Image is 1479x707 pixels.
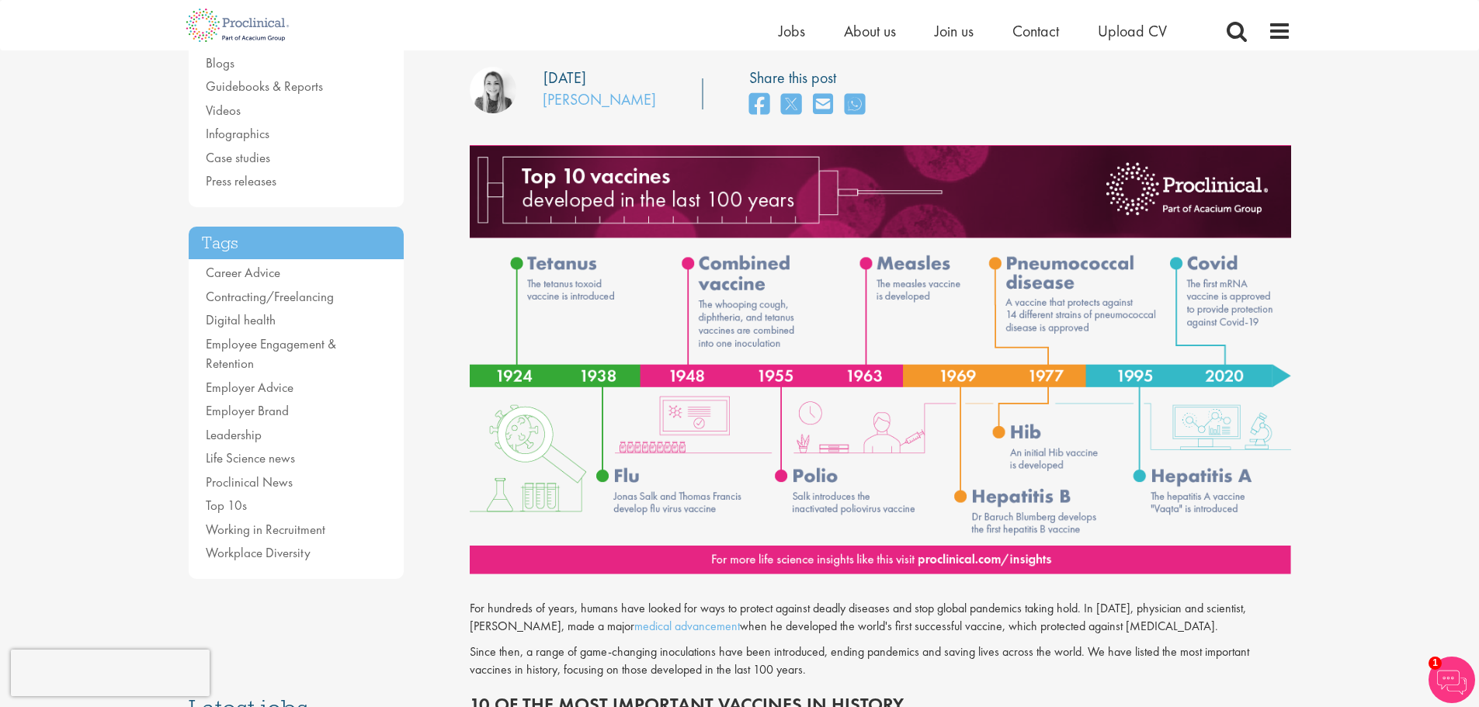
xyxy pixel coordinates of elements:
[206,149,270,166] a: Case studies
[206,172,276,189] a: Press releases
[935,21,974,41] a: Join us
[470,145,1291,574] img: Top vaccines in history timeline
[1429,657,1442,670] span: 1
[779,21,805,41] a: Jobs
[206,78,323,95] a: Guidebooks & Reports
[206,402,289,419] a: Employer Brand
[206,544,311,561] a: Workplace Diversity
[206,473,293,490] a: Proclinical News
[189,227,404,260] h3: Tags
[206,521,325,538] a: Working in Recruitment
[470,67,516,113] img: Hannah Burke
[845,88,865,122] a: share on whats app
[206,379,293,396] a: Employer Advice
[543,89,656,109] a: [PERSON_NAME]
[206,426,262,443] a: Leadership
[1429,657,1475,703] img: Chatbot
[749,88,769,122] a: share on facebook
[206,449,295,466] a: Life Science news
[206,264,280,281] a: Career Advice
[206,497,247,514] a: Top 10s
[844,21,896,41] a: About us
[470,643,1291,679] p: Since then, a range of game-changing inoculations have been introduced, ending pandemics and savi...
[206,102,241,119] a: Videos
[1098,21,1167,41] a: Upload CV
[543,67,586,89] div: [DATE]
[813,88,833,122] a: share on email
[206,125,269,142] a: Infographics
[206,311,276,328] a: Digital health
[206,288,334,305] a: Contracting/Freelancing
[781,88,801,122] a: share on twitter
[470,600,1291,636] p: For hundreds of years, humans have looked for ways to protect against deadly diseases and stop gl...
[634,618,740,634] a: medical advancement
[1012,21,1059,41] a: Contact
[206,54,234,71] a: Blogs
[11,650,210,696] iframe: reCAPTCHA
[206,335,336,373] a: Employee Engagement & Retention
[749,67,873,89] label: Share this post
